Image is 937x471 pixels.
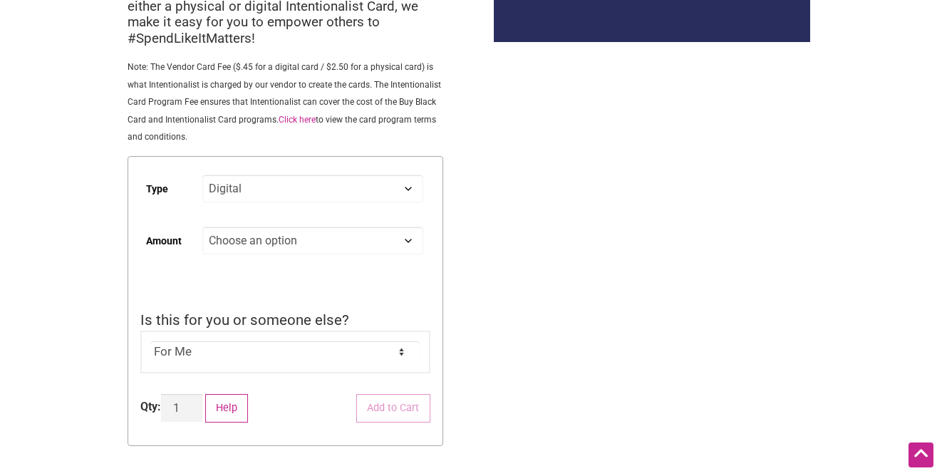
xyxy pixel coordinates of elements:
[356,394,430,423] button: Add to Cart
[161,394,202,422] input: Product quantity
[279,115,316,125] a: Click here
[128,62,441,142] span: Note: The Vendor Card Fee ($.45 for a digital card / $2.50 for a physical card) is what Intention...
[140,398,161,415] div: Qty:
[908,442,933,467] div: Scroll Back to Top
[205,394,249,423] button: Help
[146,225,182,257] label: Amount
[150,341,420,363] select: Is this for you or someone else?
[146,173,168,205] label: Type
[140,311,349,328] span: Is this for you or someone else?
